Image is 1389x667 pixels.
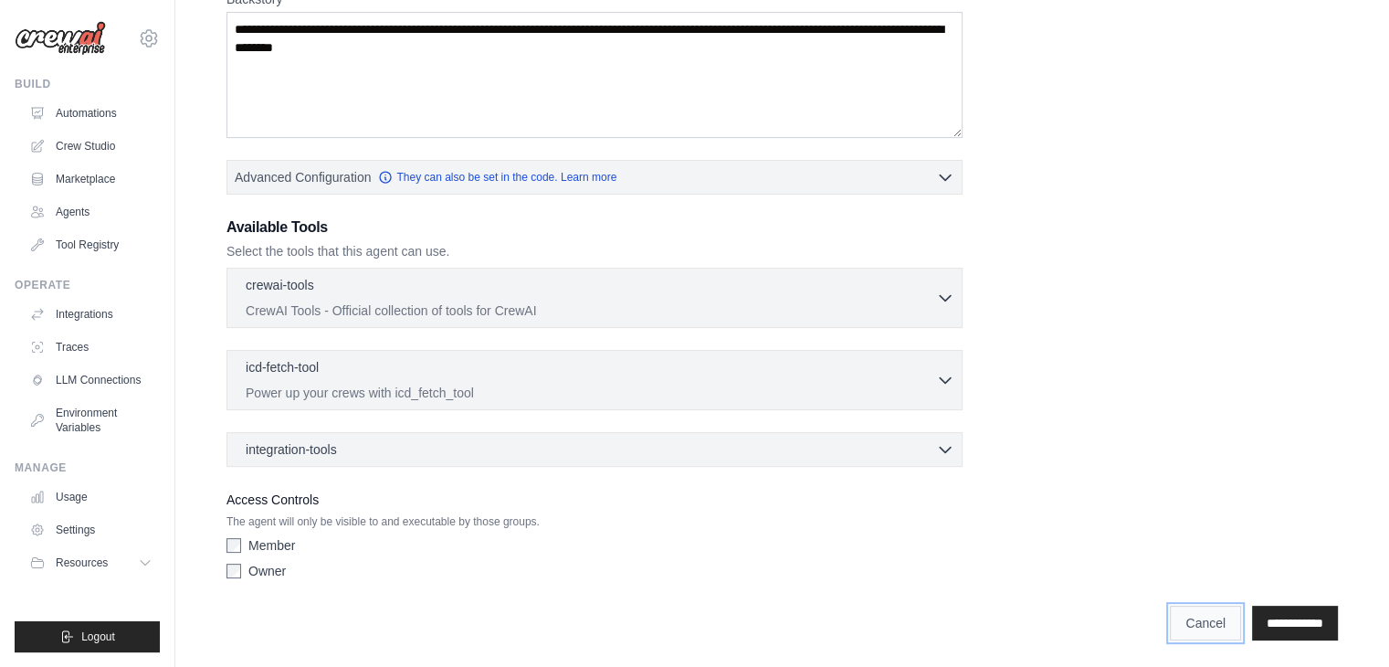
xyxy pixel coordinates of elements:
a: They can also be set in the code. Learn more [378,170,616,185]
button: Logout [15,621,160,652]
p: Select the tools that this agent can use. [226,242,963,260]
button: integration-tools [235,440,954,459]
p: The agent will only be visible to and executable by those groups. [226,514,963,529]
button: Resources [22,548,160,577]
p: crewai-tools [246,276,314,294]
span: Resources [56,556,108,570]
p: icd-fetch-tool [246,358,319,376]
a: Cancel [1170,606,1241,641]
a: Agents [22,197,160,227]
a: Automations [22,99,160,128]
button: crewai-tools CrewAI Tools - Official collection of tools for CrewAI [235,276,954,320]
a: Marketplace [22,164,160,194]
label: Access Controls [226,489,963,511]
span: Logout [81,630,115,644]
button: icd-fetch-tool Power up your crews with icd_fetch_tool [235,358,954,402]
label: Member [248,536,295,555]
a: LLM Connections [22,365,160,395]
a: Crew Studio [22,132,160,161]
p: Power up your crews with icd_fetch_tool [246,384,936,402]
a: Usage [22,482,160,512]
p: CrewAI Tools - Official collection of tools for CrewAI [246,302,936,320]
span: Advanced Configuration [235,168,371,186]
span: integration-tools [246,440,337,459]
div: Build [15,77,160,91]
a: Traces [22,333,160,362]
button: Advanced Configuration They can also be set in the code. Learn more [227,161,962,194]
img: Logo [15,21,106,56]
div: Manage [15,461,160,475]
a: Integrations [22,300,160,329]
a: Tool Registry [22,230,160,259]
a: Settings [22,515,160,545]
label: Owner [248,562,286,580]
a: Environment Variables [22,398,160,442]
h3: Available Tools [226,217,963,238]
div: Operate [15,278,160,292]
